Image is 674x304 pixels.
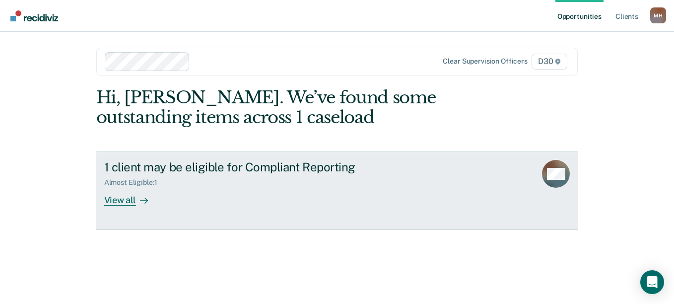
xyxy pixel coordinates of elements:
[532,54,567,70] span: D30
[650,7,666,23] div: M H
[104,160,453,174] div: 1 client may be eligible for Compliant Reporting
[104,178,165,187] div: Almost Eligible : 1
[640,270,664,294] div: Open Intercom Messenger
[96,152,578,230] a: 1 client may be eligible for Compliant ReportingAlmost Eligible:1View all
[104,187,160,206] div: View all
[10,10,58,21] img: Recidiviz
[96,87,481,128] div: Hi, [PERSON_NAME]. We’ve found some outstanding items across 1 caseload
[443,57,527,66] div: Clear supervision officers
[650,7,666,23] button: Profile dropdown button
